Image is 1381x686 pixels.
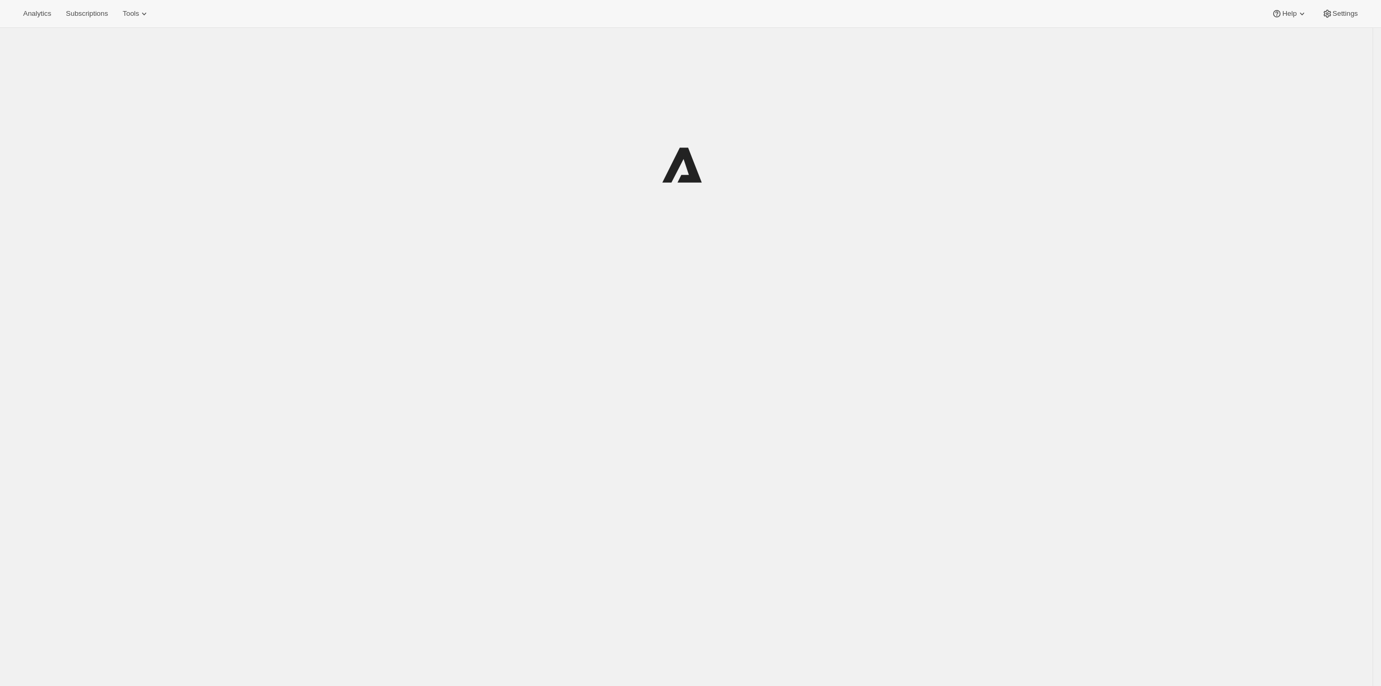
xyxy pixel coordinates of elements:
button: Tools [116,6,156,21]
span: Subscriptions [66,9,108,18]
span: Analytics [23,9,51,18]
button: Help [1265,6,1313,21]
button: Settings [1316,6,1364,21]
span: Tools [123,9,139,18]
button: Analytics [17,6,57,21]
span: Settings [1333,9,1358,18]
button: Subscriptions [59,6,114,21]
span: Help [1282,9,1296,18]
